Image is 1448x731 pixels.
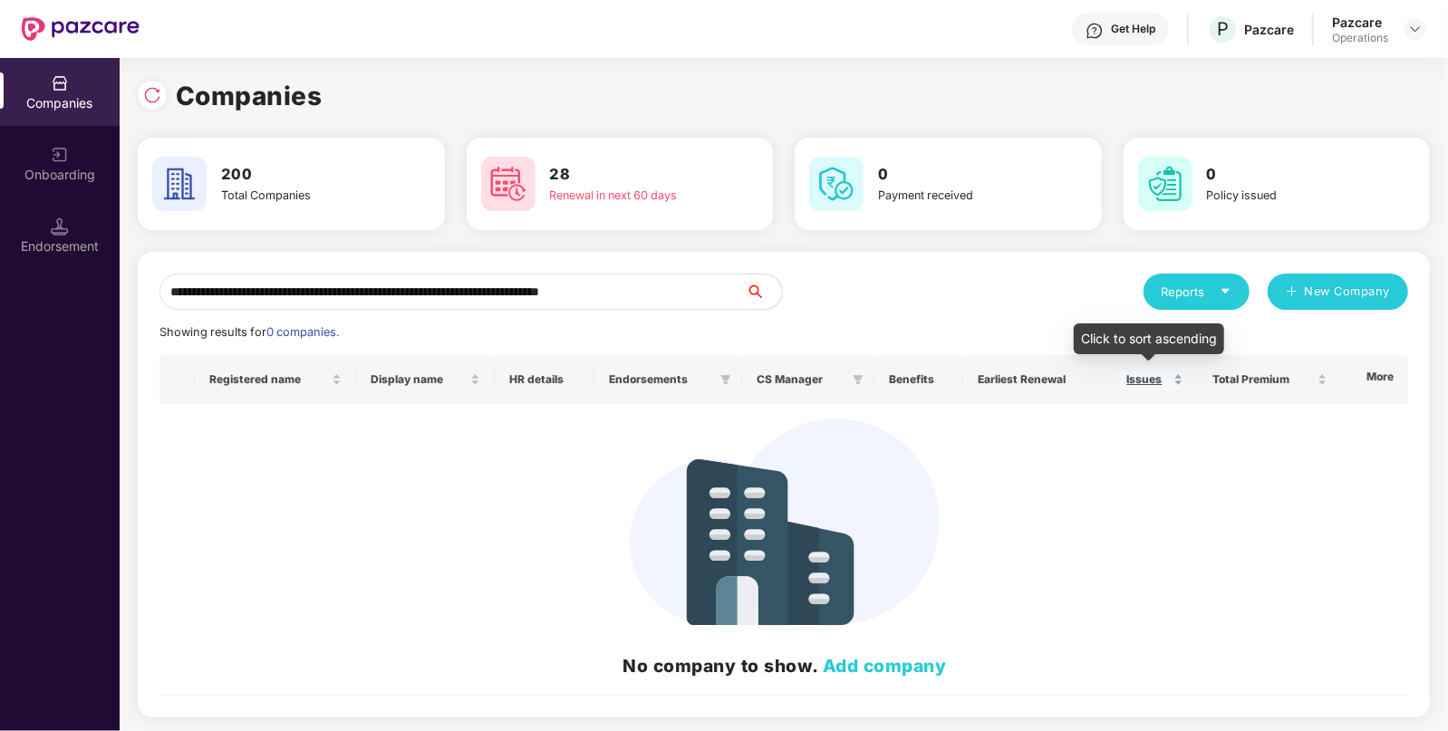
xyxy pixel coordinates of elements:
[1138,157,1192,211] img: svg+xml;base64,PHN2ZyB4bWxucz0iaHR0cDovL3d3dy53My5vcmcvMjAwMC9zdmciIHdpZHRoPSI2MCIgaGVpZ2h0PSI2MC...
[630,418,940,625] img: svg+xml;base64,PHN2ZyB4bWxucz0iaHR0cDovL3d3dy53My5vcmcvMjAwMC9zdmciIHdpZHRoPSIzNDIiIGhlaWdodD0iMj...
[1217,18,1229,40] span: P
[1212,372,1314,387] span: Total Premium
[1074,323,1224,354] div: Click to sort ascending
[195,355,356,404] th: Registered name
[745,284,782,299] span: search
[209,372,328,387] span: Registered name
[878,163,1034,187] h3: 0
[550,187,706,205] div: Renewal in next 60 days
[878,187,1034,205] div: Payment received
[152,157,207,211] img: svg+xml;base64,PHN2ZyB4bWxucz0iaHR0cDovL3d3dy53My5vcmcvMjAwMC9zdmciIHdpZHRoPSI2MCIgaGVpZ2h0PSI2MC...
[720,374,731,385] span: filter
[481,157,536,211] img: svg+xml;base64,PHN2ZyB4bWxucz0iaHR0cDovL3d3dy53My5vcmcvMjAwMC9zdmciIHdpZHRoPSI2MCIgaGVpZ2h0PSI2MC...
[356,355,495,404] th: Display name
[609,372,713,387] span: Endorsements
[717,369,735,390] span: filter
[266,325,339,339] span: 0 companies.
[1162,283,1231,301] div: Reports
[849,369,867,390] span: filter
[1408,22,1423,36] img: svg+xml;base64,PHN2ZyBpZD0iRHJvcGRvd24tMzJ4MzIiIHhtbG5zPSJodHRwOi8vd3d3LnczLm9yZy8yMDAwL3N2ZyIgd2...
[221,187,377,205] div: Total Companies
[51,146,69,164] img: svg+xml;base64,PHN2ZyB3aWR0aD0iMjAiIGhlaWdodD0iMjAiIHZpZXdCb3g9IjAgMCAyMCAyMCIgZmlsbD0ibm9uZSIgeG...
[51,217,69,236] img: svg+xml;base64,PHN2ZyB3aWR0aD0iMTQuNSIgaGVpZ2h0PSIxNC41IiB2aWV3Qm94PSIwIDAgMTYgMTYiIGZpbGw9Im5vbm...
[550,163,706,187] h3: 28
[1305,283,1391,301] span: New Company
[143,86,161,104] img: svg+xml;base64,PHN2ZyBpZD0iUmVsb2FkLTMyeDMyIiB4bWxucz0iaHR0cDovL3d3dy53My5vcmcvMjAwMC9zdmciIHdpZH...
[1086,22,1104,40] img: svg+xml;base64,PHN2ZyBpZD0iSGVscC0zMngzMiIgeG1sbnM9Imh0dHA6Ly93d3cudzMub3JnLzIwMDAvc3ZnIiB3aWR0aD...
[1220,285,1231,297] span: caret-down
[1198,355,1342,404] th: Total Premium
[1244,21,1294,38] div: Pazcare
[823,655,947,677] a: Add company
[1332,31,1388,45] div: Operations
[745,274,783,310] button: search
[809,157,864,211] img: svg+xml;base64,PHN2ZyB4bWxucz0iaHR0cDovL3d3dy53My5vcmcvMjAwMC9zdmciIHdpZHRoPSI2MCIgaGVpZ2h0PSI2MC...
[22,17,140,41] img: New Pazcare Logo
[1207,163,1363,187] h3: 0
[1268,274,1408,310] button: plusNew Company
[174,652,1395,679] h2: No company to show.
[159,325,339,339] span: Showing results for
[757,372,845,387] span: CS Manager
[1286,285,1298,300] span: plus
[51,74,69,92] img: svg+xml;base64,PHN2ZyBpZD0iQ29tcGFuaWVzIiB4bWxucz0iaHR0cDovL3d3dy53My5vcmcvMjAwMC9zdmciIHdpZHRoPS...
[221,163,377,187] h3: 200
[371,372,467,387] span: Display name
[1340,355,1408,404] th: More
[1119,372,1171,387] span: Issues
[853,374,864,385] span: filter
[1105,355,1199,404] th: Issues
[874,355,964,404] th: Benefits
[495,355,595,404] th: HR details
[963,355,1104,404] th: Earliest Renewal
[1207,187,1363,205] div: Policy issued
[1332,14,1388,31] div: Pazcare
[1111,22,1155,36] div: Get Help
[176,76,323,116] h1: Companies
